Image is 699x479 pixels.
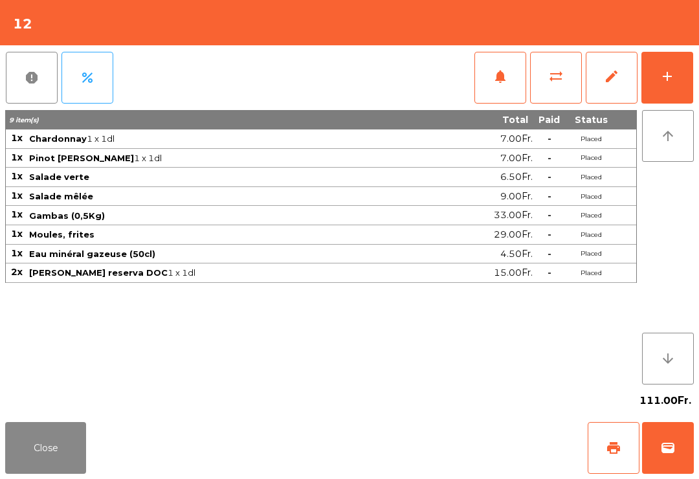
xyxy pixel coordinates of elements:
span: 2x [11,266,23,278]
i: arrow_upward [660,128,676,144]
span: Eau minéral gazeuse (50cl) [29,249,155,259]
span: Moules, frites [29,229,94,240]
span: - [548,228,551,240]
span: 1x [11,132,23,144]
span: 111.00Fr. [639,391,691,410]
span: Chardonnay [29,133,87,144]
span: 1 x 1dl [29,267,435,278]
span: wallet [660,440,676,456]
span: 7.00Fr. [500,150,533,167]
span: 1x [11,190,23,201]
span: - [548,209,551,221]
span: 1x [11,170,23,182]
i: arrow_downward [660,351,676,366]
span: edit [604,69,619,84]
th: Status [565,110,617,129]
span: 1x [11,228,23,240]
span: - [548,267,551,278]
td: Placed [565,225,617,245]
h4: 12 [13,14,32,34]
button: sync_alt [530,52,582,104]
button: edit [586,52,638,104]
span: 9 item(s) [9,116,39,124]
button: notifications [474,52,526,104]
span: Salade verte [29,172,89,182]
td: Placed [565,263,617,283]
span: percent [80,70,95,85]
span: 29.00Fr. [494,226,533,243]
button: arrow_downward [642,333,694,384]
span: 6.50Fr. [500,168,533,186]
span: sync_alt [548,69,564,84]
td: Placed [565,129,617,149]
button: print [588,422,639,474]
span: - [548,248,551,260]
span: 7.00Fr. [500,130,533,148]
button: arrow_upward [642,110,694,162]
button: percent [61,52,113,104]
span: 1x [11,151,23,163]
td: Placed [565,206,617,225]
button: add [641,52,693,104]
span: - [548,190,551,202]
td: Placed [565,187,617,206]
span: 1x [11,208,23,220]
span: 15.00Fr. [494,264,533,282]
span: - [548,171,551,183]
span: 1 x 1dl [29,153,435,163]
span: 4.50Fr. [500,245,533,263]
th: Paid [533,110,565,129]
span: 9.00Fr. [500,188,533,205]
td: Placed [565,168,617,187]
button: report [6,52,58,104]
div: add [660,69,675,84]
span: report [24,70,39,85]
td: Placed [565,245,617,264]
button: Close [5,422,86,474]
span: - [548,152,551,164]
span: Salade mêlée [29,191,93,201]
span: notifications [493,69,508,84]
span: 33.00Fr. [494,206,533,224]
span: 1x [11,247,23,259]
button: wallet [642,422,694,474]
span: 1 x 1dl [29,133,435,144]
span: - [548,133,551,144]
td: Placed [565,149,617,168]
span: print [606,440,621,456]
span: Gambas (0,5Kg) [29,210,105,221]
span: Pinot [PERSON_NAME] [29,153,134,163]
th: Total [436,110,533,129]
span: [PERSON_NAME] reserva DOC [29,267,168,278]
